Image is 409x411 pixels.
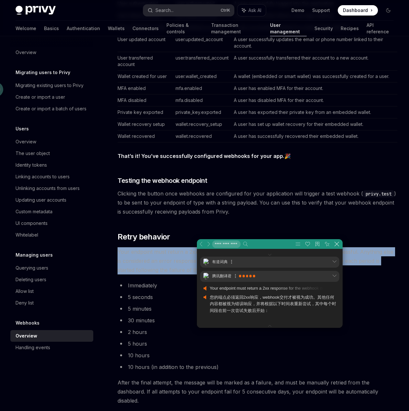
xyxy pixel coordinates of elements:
[10,285,93,297] a: Allow list
[10,171,93,183] a: Linking accounts to users
[343,7,368,14] span: Dashboard
[143,5,234,16] button: Search...CtrlK
[312,7,330,14] a: Support
[118,94,173,106] td: MFA disabled
[173,83,231,94] td: mfa.enabled
[16,6,56,15] img: dark logo
[10,229,93,241] a: Whitelabel
[10,103,93,115] a: Create or import a batch of users
[10,183,93,194] a: Unlinking accounts from users
[16,173,70,181] div: Linking accounts to users
[16,332,37,340] div: Overview
[173,34,231,52] td: user.updated_account
[231,106,397,118] td: A user has exported their private key from an embedded wallet.
[231,118,397,130] td: A user has set up wallet recovery for their embedded wallet.
[16,299,34,307] div: Deny list
[314,21,333,36] a: Security
[383,5,393,16] button: Toggle dark mode
[16,219,48,227] div: UI components
[10,274,93,285] a: Deleting users
[132,21,159,36] a: Connectors
[108,21,125,36] a: Wallets
[237,5,266,16] button: Ask AI
[118,83,173,94] td: MFA enabled
[16,184,80,192] div: Unlinking accounts from users
[10,159,93,171] a: Identity tokens
[118,130,173,142] td: Wallet recovered
[10,194,93,206] a: Updating user accounts
[173,118,231,130] td: wallet.recovery_setup
[118,281,397,290] li: Immediately
[16,138,36,146] div: Overview
[16,161,47,169] div: Identity tokens
[16,125,29,133] h5: Users
[10,80,93,91] a: Migrating existing users to Privy
[367,21,393,36] a: API reference
[338,5,378,16] a: Dashboard
[118,106,173,118] td: Private key exported
[16,208,52,216] div: Custom metadata
[173,106,231,118] td: private_key.exported
[16,69,70,76] h5: Migrating users to Privy
[118,153,284,159] strong: That’s it! You’ve successfully configured webhooks for your app.
[118,71,173,83] td: Wallet created for user
[16,264,48,272] div: Querying users
[118,304,397,313] li: 5 minutes
[363,190,394,197] code: privy.test
[10,217,93,229] a: UI components
[118,351,397,360] li: 10 hours
[10,297,93,309] a: Deny list
[270,21,307,36] a: User management
[173,130,231,142] td: wallet.recovered
[10,148,93,159] a: The user object
[166,21,203,36] a: Policies & controls
[118,339,397,348] li: 5 hours
[10,206,93,217] a: Custom metadata
[291,7,304,14] a: Demo
[211,21,262,36] a: Transaction management
[118,118,173,130] td: Wallet recovery setup
[118,232,170,242] span: Retry behavior
[16,49,36,56] div: Overview
[231,34,397,52] td: A user successfully updates the email or phone number linked to their account.
[10,91,93,103] a: Create or import a user
[221,8,230,13] span: Ctrl K
[44,21,59,36] a: Basics
[118,328,397,337] li: 2 hours
[10,262,93,274] a: Querying users
[118,378,397,405] span: After the final attempt, the message will be marked as a failure, and must be manually retried fr...
[16,344,50,351] div: Handling events
[173,94,231,106] td: mfa.disabled
[118,189,397,216] span: Clicking the button once webhooks are configured for your application will trigger a test webhook...
[173,52,231,71] td: user.transferred_account
[118,176,207,185] span: Testing the webhook endpoint
[231,83,397,94] td: A user has enabled MFA for their account.
[118,362,397,372] li: 10 hours (in addition to the previous)
[10,342,93,353] a: Handling events
[16,251,53,259] h5: Managing users
[248,7,261,14] span: Ask AI
[10,330,93,342] a: Overview
[16,93,65,101] div: Create or import a user
[231,94,397,106] td: A user has disabled MFA for their account.
[16,276,46,283] div: Deleting users
[16,319,40,327] h5: Webhooks
[16,287,34,295] div: Allow list
[118,34,173,52] td: User updated account
[118,316,397,325] li: 30 minutes
[16,150,50,157] div: The user object
[16,105,86,113] div: Create or import a batch of users
[10,47,93,58] a: Overview
[67,21,100,36] a: Authentication
[155,6,174,14] div: Search...
[173,71,231,83] td: user.wallet_created
[16,196,66,204] div: Updating user accounts
[16,21,36,36] a: Welcome
[118,151,397,161] span: 🎉
[118,293,397,302] li: 5 seconds
[341,21,359,36] a: Recipes
[10,136,93,148] a: Overview
[231,52,397,71] td: A user successfully transferred their account to a new account.
[231,130,397,142] td: A user has successfully recovered their embedded wallet.
[118,247,397,274] span: Your endpoint must return a 2xx response for the webhook delivery to be considered successful. An...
